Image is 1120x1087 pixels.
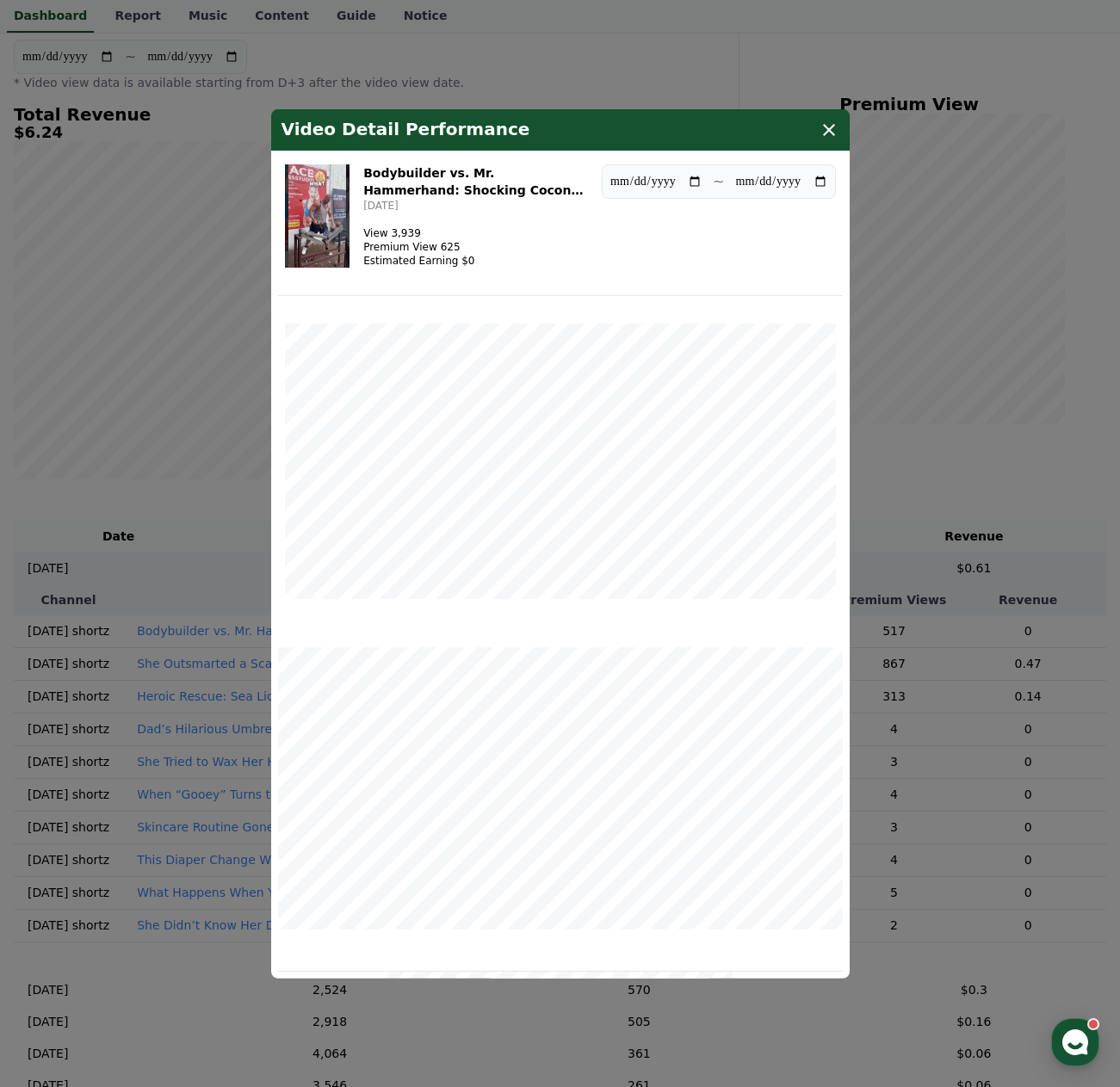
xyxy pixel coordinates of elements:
[363,253,474,267] p: Estimated Earning $0
[363,225,474,239] p: View 3,939
[222,546,331,589] a: Settings
[713,170,724,191] p: ~
[5,546,114,589] a: Home
[255,571,297,585] span: Settings
[143,572,194,586] span: Messages
[282,119,530,139] h4: Video Detail Performance
[271,108,850,978] div: modal
[363,239,474,253] p: Premium View 625
[114,546,222,589] a: Messages
[363,164,588,198] h3: Bodybuilder vs. Mr. Hammerhand: Shocking Coconut Duel Showdown!
[363,198,588,212] p: [DATE]
[285,164,350,267] img: Bodybuilder vs. Mr. Hammerhand: Shocking Coconut Duel Showdown!
[44,571,74,585] span: Home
